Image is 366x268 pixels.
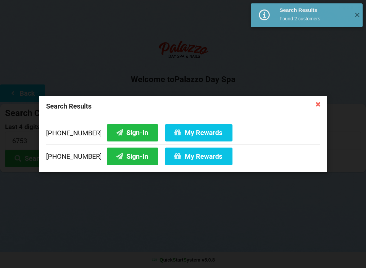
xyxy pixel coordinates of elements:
button: Sign-In [107,124,158,141]
div: Found 2 customers [280,15,349,22]
div: Search Results [39,96,327,117]
div: [PHONE_NUMBER] [46,144,320,165]
div: [PHONE_NUMBER] [46,124,320,144]
button: Sign-In [107,148,158,165]
button: My Rewards [165,148,232,165]
button: My Rewards [165,124,232,141]
div: Search Results [280,7,349,14]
